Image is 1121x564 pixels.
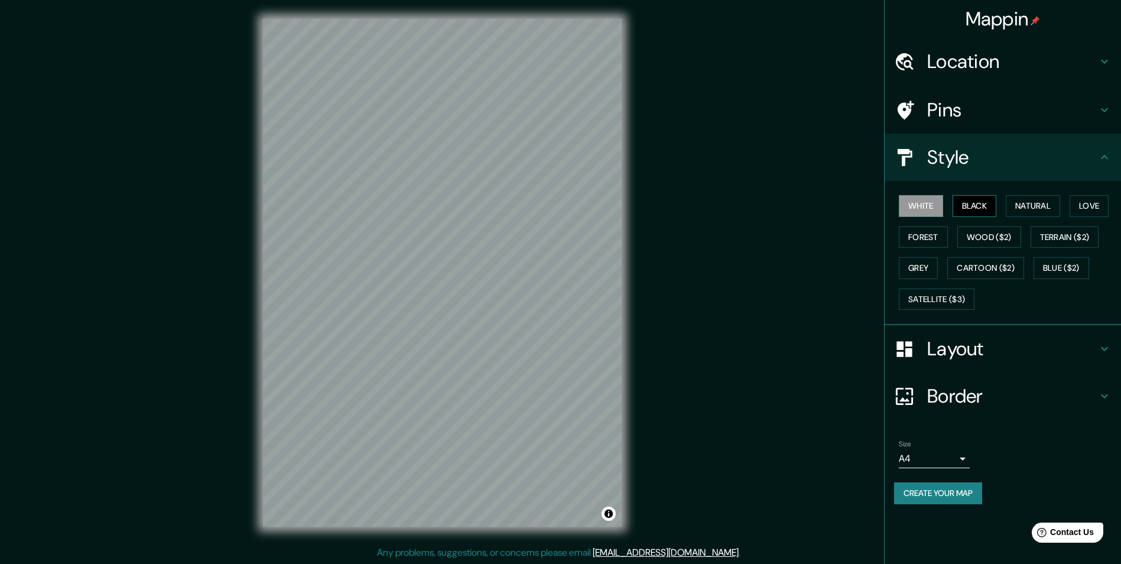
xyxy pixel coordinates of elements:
[927,50,1097,73] h4: Location
[742,546,745,560] div: .
[885,86,1121,134] div: Pins
[927,145,1097,169] h4: Style
[927,337,1097,361] h4: Layout
[602,507,616,521] button: Toggle attribution
[927,98,1097,122] h4: Pins
[899,449,970,468] div: A4
[899,195,943,217] button: White
[899,439,911,449] label: Size
[885,38,1121,85] div: Location
[1006,195,1060,217] button: Natural
[885,134,1121,181] div: Style
[263,19,622,527] canvas: Map
[1016,518,1108,551] iframe: Help widget launcher
[947,257,1024,279] button: Cartoon ($2)
[885,372,1121,420] div: Border
[894,482,982,504] button: Create your map
[966,7,1041,31] h4: Mappin
[593,546,739,559] a: [EMAIL_ADDRESS][DOMAIN_NAME]
[740,546,742,560] div: .
[1031,16,1040,25] img: pin-icon.png
[899,289,974,310] button: Satellite ($3)
[953,195,997,217] button: Black
[957,226,1021,248] button: Wood ($2)
[1034,257,1089,279] button: Blue ($2)
[377,546,740,560] p: Any problems, suggestions, or concerns please email .
[899,257,938,279] button: Grey
[885,325,1121,372] div: Layout
[899,226,948,248] button: Forest
[1070,195,1109,217] button: Love
[1031,226,1099,248] button: Terrain ($2)
[927,384,1097,408] h4: Border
